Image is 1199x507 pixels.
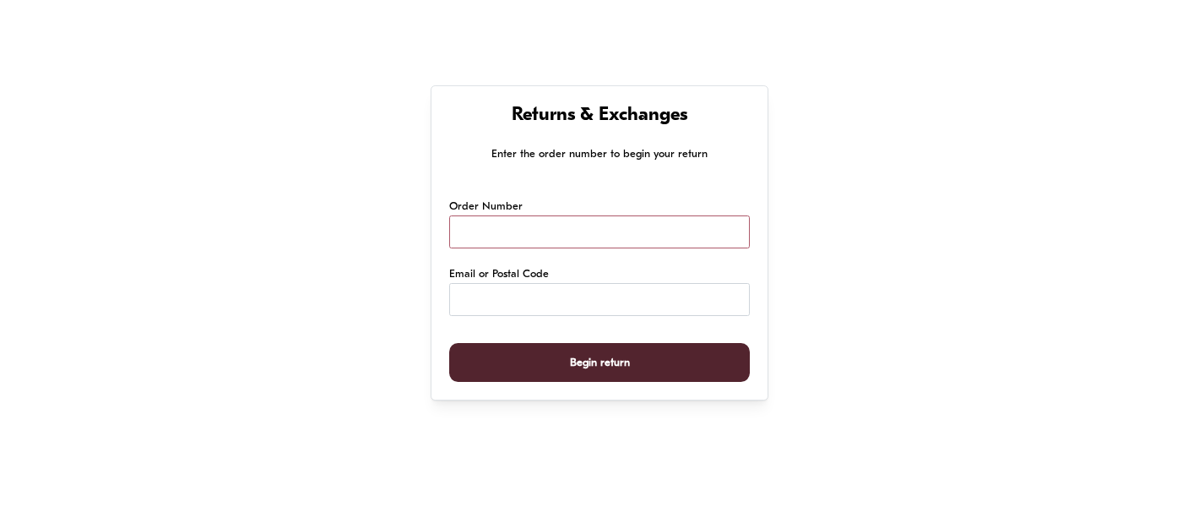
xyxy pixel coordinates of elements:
[449,145,750,163] p: Enter the order number to begin your return
[449,266,549,283] label: Email or Postal Code
[449,199,523,215] label: Order Number
[570,344,630,382] span: Begin return
[449,343,750,383] button: Begin return
[449,104,750,128] h1: Returns & Exchanges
